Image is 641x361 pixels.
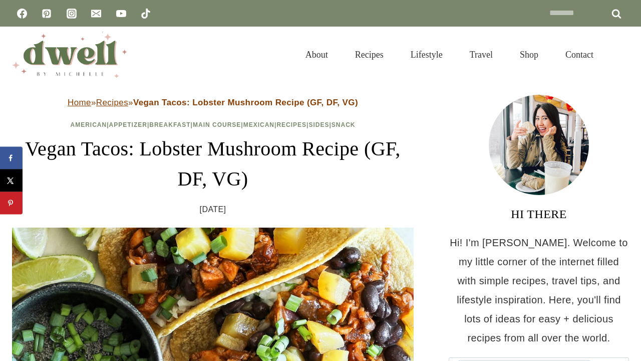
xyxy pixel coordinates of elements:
a: YouTube [111,4,131,24]
h1: Vegan Tacos: Lobster Mushroom Recipe (GF, DF, VG) [12,134,414,194]
a: Appetizer [109,121,147,128]
a: Sides [308,121,329,128]
a: Recipes [96,98,128,107]
img: DWELL by michelle [12,32,127,78]
a: Main Course [193,121,241,128]
a: Snack [332,121,356,128]
button: View Search Form [612,46,629,63]
a: Home [68,98,91,107]
a: Shop [506,37,552,72]
a: Pinterest [37,4,57,24]
nav: Primary Navigation [292,37,607,72]
a: About [292,37,342,72]
a: Travel [456,37,506,72]
a: Lifestyle [397,37,456,72]
a: Recipes [342,37,397,72]
a: American [71,121,107,128]
a: Email [86,4,106,24]
a: Recipes [276,121,306,128]
a: Facebook [12,4,32,24]
span: » » [68,98,358,107]
span: | | | | | | | [71,121,356,128]
strong: Vegan Tacos: Lobster Mushroom Recipe (GF, DF, VG) [133,98,358,107]
time: [DATE] [200,202,226,217]
h3: HI THERE [449,205,629,223]
a: Contact [552,37,607,72]
a: Mexican [243,121,274,128]
a: Instagram [62,4,82,24]
p: Hi! I'm [PERSON_NAME]. Welcome to my little corner of the internet filled with simple recipes, tr... [449,233,629,347]
a: Breakfast [149,121,190,128]
a: TikTok [136,4,156,24]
